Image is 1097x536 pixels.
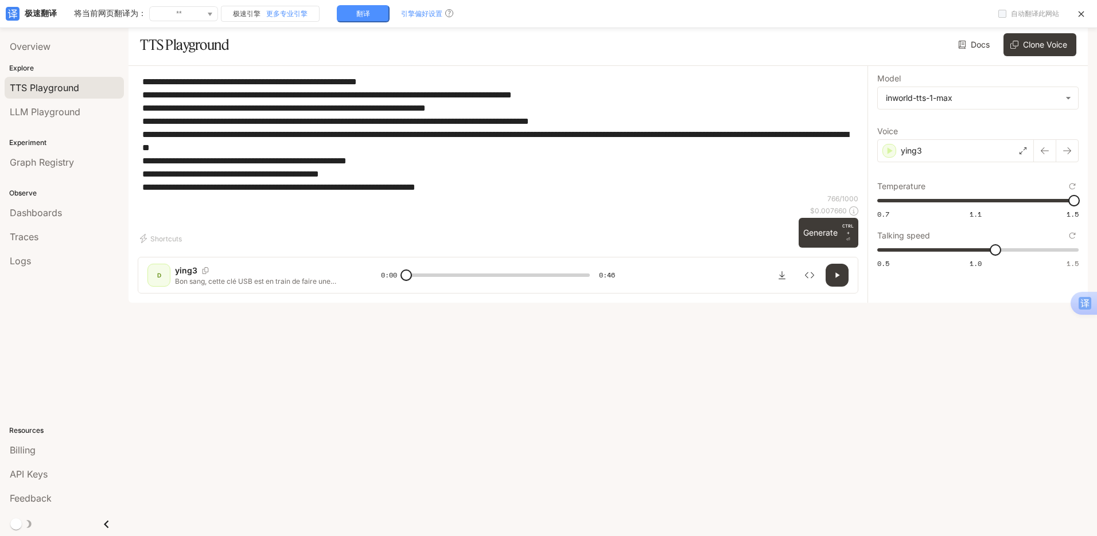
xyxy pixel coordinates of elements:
iframe: Intercom live chat [1058,497,1086,525]
button: Reset to default [1066,229,1079,242]
a: Docs [956,33,994,56]
span: 1.5 [1067,209,1079,219]
span: 1.1 [970,209,982,219]
button: Inspect [798,264,821,287]
span: 0.5 [877,259,889,268]
h1: TTS Playground [140,33,229,56]
div: D [150,266,168,284]
span: 0.7 [877,209,889,219]
p: ⏎ [842,222,854,243]
p: Temperature [877,182,925,190]
div: inworld-tts-1-max [886,92,1060,104]
button: Copy Voice ID [197,267,213,274]
button: Clone Voice [1003,33,1076,56]
button: Shortcuts [138,229,186,248]
div: inworld-tts-1-max [878,87,1078,109]
p: CTRL + [842,222,854,236]
span: 1.0 [970,259,982,268]
button: Download audio [771,264,793,287]
p: ying3 [901,145,922,157]
p: Model [877,75,901,83]
p: Voice [877,127,898,135]
p: Talking speed [877,232,930,240]
span: 0:46 [599,269,615,281]
p: Bon sang, cette clé USB est en train de faire une sauvegarde ! Mon [DEMOGRAPHIC_DATA], tout ce qu... [175,276,353,286]
span: 1.5 [1067,259,1079,268]
button: GenerateCTRL +⏎ [799,218,858,248]
p: ying3 [175,265,197,276]
span: 0:00 [381,269,397,281]
button: Reset to default [1066,180,1079,193]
